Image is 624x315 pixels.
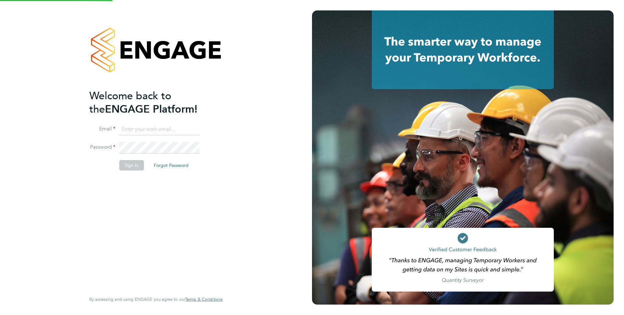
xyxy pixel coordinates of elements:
button: Sign In [119,160,144,171]
button: Forgot Password [149,160,194,171]
label: Password [89,144,115,151]
input: Enter your work email... [119,124,200,135]
a: Terms & Conditions [185,297,223,302]
span: By accessing and using ENGAGE you agree to our [89,296,223,302]
h2: ENGAGE Platform! [89,89,216,116]
span: Welcome back to the [89,89,171,116]
label: Email [89,126,115,132]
